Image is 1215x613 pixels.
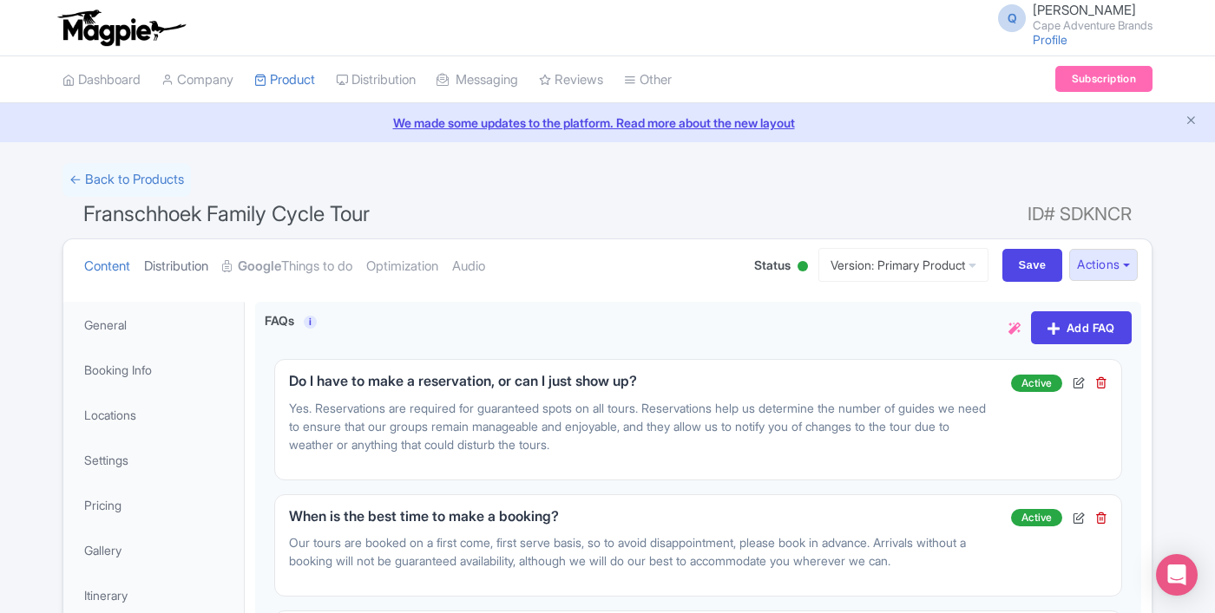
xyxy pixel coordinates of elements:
[1033,20,1153,31] small: Cape Adventure Brands
[794,254,811,281] div: Active
[67,440,240,479] a: Settings
[366,239,438,294] a: Optimization
[67,350,240,389] a: Booking Info
[304,316,317,329] a: i
[1073,509,1085,527] div: Edit FAQ
[1033,2,1136,18] span: [PERSON_NAME]
[84,239,130,294] a: Content
[289,399,996,453] p: Yes. Reservations are required for guaranteed spots on all tours. Reservations help us determine ...
[83,201,370,226] span: Franschhoek Family Cycle Tour
[67,395,240,434] a: Locations
[54,9,188,47] img: logo-ab69f6fb50320c5b225c76a69d11143b.png
[988,3,1153,31] a: Q [PERSON_NAME] Cape Adventure Brands
[624,56,672,104] a: Other
[1156,554,1198,596] div: Open Intercom Messenger
[818,248,988,282] a: Version: Primary Product
[144,239,208,294] a: Distribution
[67,531,240,570] a: Gallery
[289,509,996,525] h5: When is the best time to make a booking?
[265,311,294,329] label: FAQs
[1033,32,1067,47] a: Profile
[238,257,281,277] strong: Google
[62,163,191,197] a: ← Back to Products
[1002,249,1063,282] input: Save
[1185,112,1198,132] button: Close announcement
[1095,509,1107,527] div: Delete FAQ
[67,486,240,525] a: Pricing
[62,56,141,104] a: Dashboard
[222,239,352,294] a: GoogleThings to do
[336,56,416,104] a: Distribution
[754,256,791,274] span: Status
[437,56,518,104] a: Messaging
[998,4,1026,32] span: Q
[10,114,1205,132] a: We made some updates to the platform. Read more about the new layout
[539,56,603,104] a: Reviews
[1055,66,1153,92] a: Subscription
[254,56,315,104] a: Product
[289,533,996,570] p: Our tours are booked on a first come, first serve basis, so to avoid disappointment, please book ...
[1073,374,1085,392] div: Edit FAQ
[1095,374,1107,392] div: Delete FAQ
[67,305,240,344] a: General
[161,56,233,104] a: Company
[1069,249,1138,281] button: Actions
[1011,375,1062,392] span: Active
[289,374,996,389] h5: Do I have to make a reservation, or can I just show up?
[1028,197,1132,232] span: ID# SDKNCR
[452,239,485,294] a: Audio
[1031,311,1132,344] a: Add FAQ
[1011,509,1062,526] span: Active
